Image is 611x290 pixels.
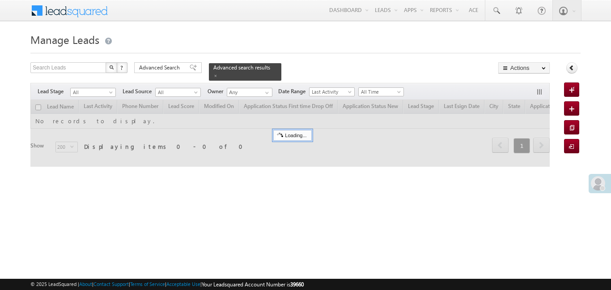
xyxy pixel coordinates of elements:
span: Advanced Search [139,64,182,72]
span: 39660 [290,281,304,288]
a: Show All Items [260,88,272,97]
span: All Time [359,88,401,96]
span: Manage Leads [30,32,99,47]
span: © 2025 LeadSquared | | | | | [30,280,304,289]
span: Owner [208,87,227,95]
a: Acceptable Use [166,281,200,287]
img: Search [109,65,114,69]
span: Last Activity [310,88,352,96]
input: Type to Search [227,88,272,97]
span: Advanced search results [213,64,270,71]
span: Lead Source [123,87,155,95]
a: All Time [358,87,404,96]
a: All [70,88,116,97]
button: ? [117,62,127,73]
button: Actions [498,62,550,74]
a: About [79,281,92,287]
span: All [71,88,113,96]
span: Your Leadsquared Account Number is [202,281,304,288]
span: Date Range [278,87,309,95]
a: Contact Support [93,281,129,287]
a: Terms of Service [130,281,165,287]
a: All [155,88,201,97]
span: Lead Stage [38,87,70,95]
span: ? [120,64,124,71]
div: Loading... [273,130,311,141]
span: All [156,88,198,96]
a: Last Activity [309,87,355,96]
